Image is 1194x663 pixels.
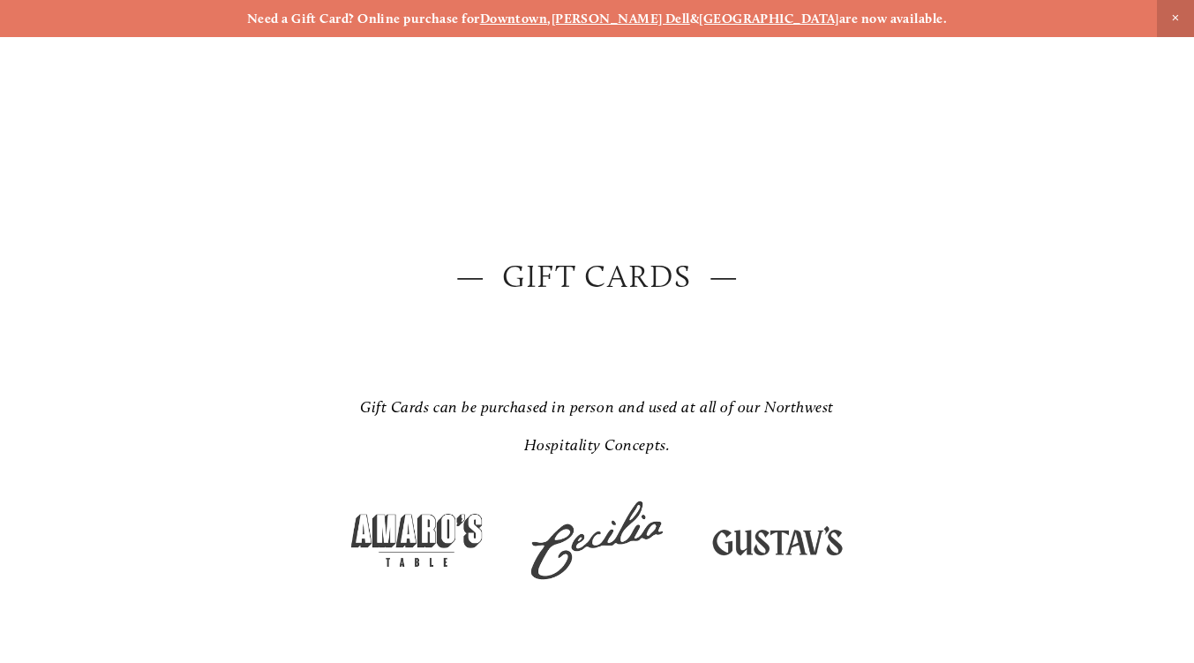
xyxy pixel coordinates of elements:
[71,254,1123,298] h2: — Gift Cards —
[480,11,548,26] a: Downtown
[690,11,699,26] strong: &
[247,11,480,26] strong: Need a Gift Card? Online purchase for
[360,397,837,453] em: Gift Cards can be purchased in person and used at all of our Northwest Hospitality Concepts.
[547,11,551,26] strong: ,
[699,11,839,26] a: [GEOGRAPHIC_DATA]
[552,11,690,26] a: [PERSON_NAME] Dell
[839,11,947,26] strong: are now available.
